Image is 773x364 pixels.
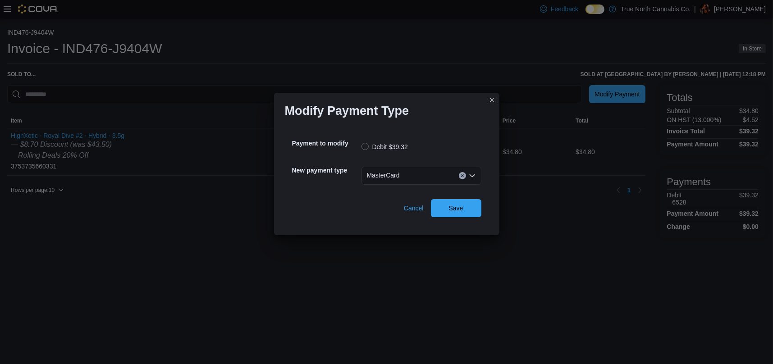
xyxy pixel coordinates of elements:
input: Accessible screen reader label [403,170,404,181]
button: Open list of options [469,172,476,179]
h5: New payment type [292,161,360,179]
span: MasterCard [367,170,400,181]
h5: Payment to modify [292,134,360,152]
label: Debit $39.32 [361,141,408,152]
button: Clear input [459,172,466,179]
span: Save [449,204,463,213]
button: Save [431,199,481,217]
h1: Modify Payment Type [285,104,409,118]
button: Closes this modal window [487,95,498,105]
span: Cancel [404,204,424,213]
button: Cancel [400,199,427,217]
